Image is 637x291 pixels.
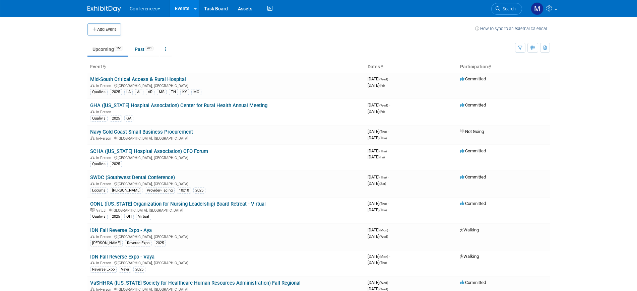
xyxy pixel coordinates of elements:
span: Not Going [460,129,484,134]
img: In-Person Event [90,136,94,140]
span: In-Person [96,110,113,114]
div: AL [135,89,143,95]
img: In-Person Event [90,287,94,291]
span: Committed [460,174,486,179]
div: 2025 [110,161,122,167]
span: - [388,174,389,179]
span: - [389,280,390,285]
a: Navy Gold Coast Small Business Procurement [90,129,193,135]
span: (Thu) [379,136,387,140]
span: Committed [460,201,486,206]
div: [GEOGRAPHIC_DATA], [GEOGRAPHIC_DATA] [90,181,362,186]
span: [DATE] [368,227,390,232]
div: AR [146,89,154,95]
span: (Fri) [379,155,385,159]
img: In-Person Event [90,261,94,264]
span: [DATE] [368,254,390,259]
a: SWDC (Southwest Dental Conference) [90,174,175,180]
a: OONL ([US_STATE] Organization for Nursing Leadership) Board Retreat - Virtual [90,201,266,207]
div: [PERSON_NAME] [110,188,142,194]
span: [DATE] [368,135,387,140]
div: 10x10 [177,188,191,194]
span: In-Person [96,182,113,186]
div: 2025 [193,188,205,194]
span: Virtual [96,208,108,213]
div: [GEOGRAPHIC_DATA], [GEOGRAPHIC_DATA] [90,83,362,88]
span: (Thu) [379,149,387,153]
span: Committed [460,102,486,107]
span: In-Person [96,156,113,160]
span: (Thu) [379,202,387,206]
span: (Thu) [379,208,387,212]
span: (Mon) [379,228,388,232]
span: - [389,254,390,259]
a: Past981 [130,43,159,56]
img: In-Person Event [90,235,94,238]
span: Committed [460,280,486,285]
a: Mid-South Critical Access & Rural Hospital [90,76,186,82]
span: - [388,201,389,206]
span: (Wed) [379,287,388,291]
div: Reverse Expo [90,267,117,273]
span: [DATE] [368,260,387,265]
div: Qualivis [90,214,108,220]
span: [DATE] [368,207,387,212]
span: In-Person [96,136,113,141]
span: (Mon) [379,255,388,259]
img: In-Person Event [90,110,94,113]
img: In-Person Event [90,84,94,87]
a: GHA ([US_STATE] Hospital Association) Center for Rural Health Annual Meeting [90,102,267,108]
div: 2025 [110,116,122,122]
span: [DATE] [368,76,390,81]
span: [DATE] [368,154,385,159]
span: - [389,102,390,107]
span: - [389,76,390,81]
span: 981 [145,46,154,51]
div: Qualivis [90,89,108,95]
span: In-Person [96,84,113,88]
div: [GEOGRAPHIC_DATA], [GEOGRAPHIC_DATA] [90,155,362,160]
span: Committed [460,148,486,153]
div: 2025 [110,214,122,220]
div: Qualivis [90,116,108,122]
span: (Wed) [379,103,388,107]
span: [DATE] [368,83,385,88]
div: KY [180,89,189,95]
span: In-Person [96,261,113,265]
div: Qualivis [90,161,108,167]
img: In-Person Event [90,156,94,159]
div: [GEOGRAPHIC_DATA], [GEOGRAPHIC_DATA] [90,260,362,265]
a: Upcoming156 [87,43,128,56]
span: - [388,129,389,134]
div: Virtual [136,214,151,220]
div: [PERSON_NAME] [90,240,123,246]
div: TN [169,89,178,95]
a: Search [491,3,522,15]
div: Reverse Expo [125,240,151,246]
a: IDN Fall Reverse Expo - Vaya [90,254,154,260]
span: (Fri) [379,84,385,87]
div: 2025 [133,267,145,273]
span: [DATE] [368,148,389,153]
span: 156 [114,46,123,51]
div: Locums [90,188,108,194]
span: Search [500,6,516,11]
span: Walking [460,227,479,232]
span: [DATE] [368,201,389,206]
div: OH [124,214,134,220]
span: [DATE] [368,129,389,134]
span: - [389,227,390,232]
span: (Fri) [379,110,385,114]
span: (Wed) [379,77,388,81]
span: (Thu) [379,175,387,179]
img: In-Person Event [90,182,94,185]
span: - [388,148,389,153]
div: [GEOGRAPHIC_DATA], [GEOGRAPHIC_DATA] [90,135,362,141]
span: In-Person [96,235,113,239]
div: 2025 [154,240,166,246]
a: IDN Fall Reverse Expo - Aya [90,227,152,233]
a: Sort by Event Name [102,64,106,69]
span: (Wed) [379,235,388,238]
a: Sort by Start Date [380,64,383,69]
a: How to sync to an external calendar... [475,26,550,31]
